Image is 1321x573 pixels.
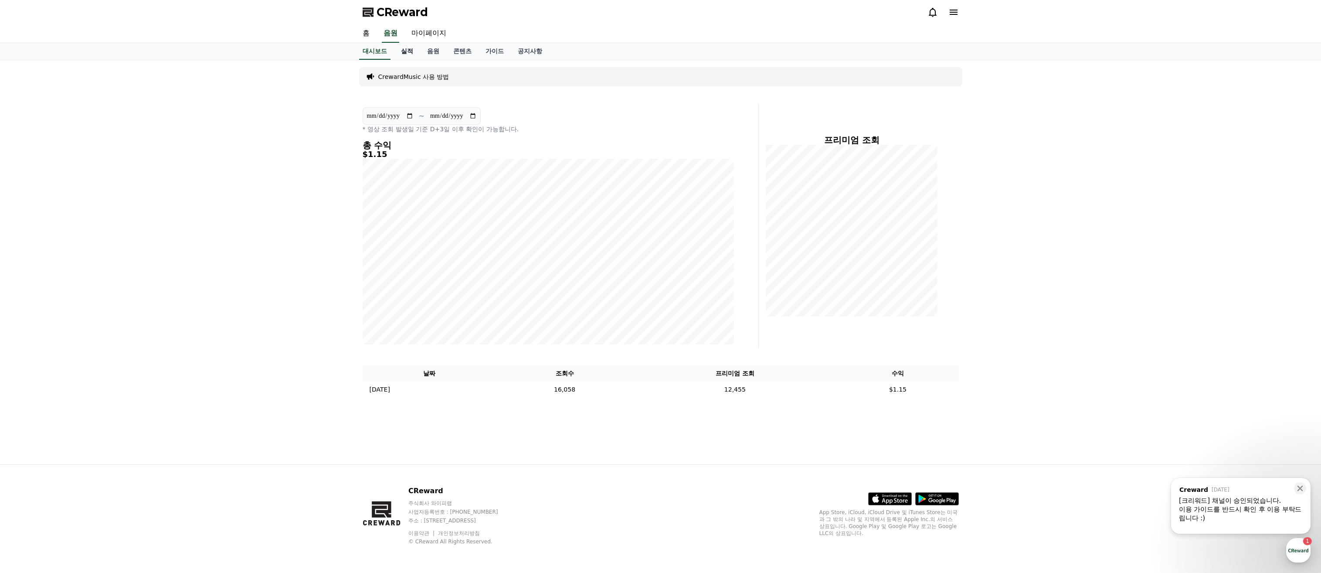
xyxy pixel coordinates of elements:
a: 홈 [356,24,377,43]
td: $1.15 [837,382,958,398]
a: CrewardMusic 사용 방법 [378,72,449,81]
span: 설정 [135,290,145,297]
th: 날짜 [363,365,496,382]
a: 콘텐츠 [446,43,479,60]
h4: 프리미엄 조회 [766,135,938,145]
h4: 총 수익 [363,140,734,150]
p: 주소 : [STREET_ADDRESS] [408,517,515,524]
a: 음원 [420,43,446,60]
p: 주식회사 와이피랩 [408,500,515,507]
h5: $1.15 [363,150,734,159]
a: 홈 [3,276,58,298]
p: CReward [408,486,515,496]
p: © CReward All Rights Reserved. [408,538,515,545]
th: 프리미엄 조회 [633,365,837,382]
span: 홈 [27,290,33,297]
span: 1 [88,276,92,283]
a: 1대화 [58,276,112,298]
p: [DATE] [370,385,390,394]
p: * 영상 조회 발생일 기준 D+3일 이후 확인이 가능합니다. [363,125,734,133]
a: 설정 [112,276,167,298]
th: 조회수 [496,365,633,382]
span: 대화 [80,290,90,297]
span: CReward [377,5,428,19]
a: 음원 [382,24,399,43]
a: 대시보드 [359,43,391,60]
a: 공지사항 [511,43,549,60]
a: 마이페이지 [404,24,453,43]
p: ~ [419,111,424,121]
td: 12,455 [633,382,837,398]
td: 16,058 [496,382,633,398]
a: CReward [363,5,428,19]
th: 수익 [837,365,958,382]
a: 이용약관 [408,530,436,536]
a: 가이드 [479,43,511,60]
a: 실적 [394,43,420,60]
a: 개인정보처리방침 [438,530,480,536]
p: App Store, iCloud, iCloud Drive 및 iTunes Store는 미국과 그 밖의 나라 및 지역에서 등록된 Apple Inc.의 서비스 상표입니다. Goo... [819,509,959,537]
p: 사업자등록번호 : [PHONE_NUMBER] [408,508,515,515]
